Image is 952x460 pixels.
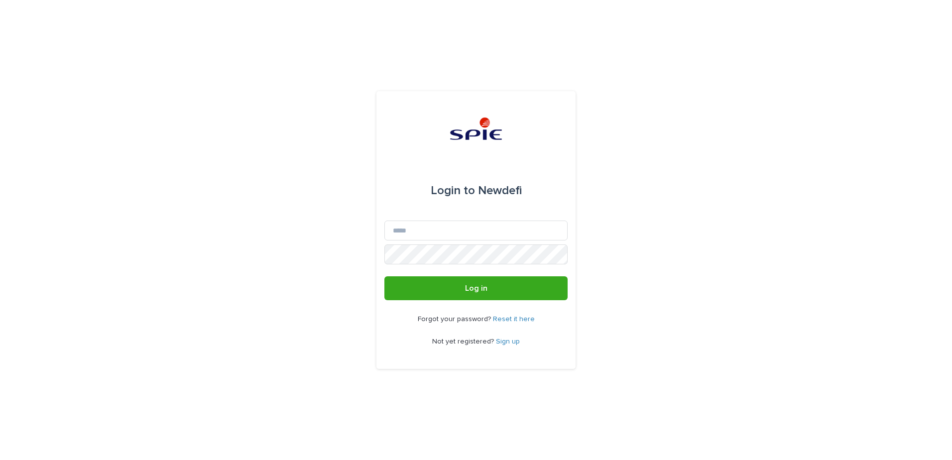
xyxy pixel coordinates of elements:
span: Log in [465,284,487,292]
span: Login to [431,185,475,197]
span: Not yet registered? [432,338,496,345]
a: Sign up [496,338,520,345]
div: Newdefi [431,177,522,205]
span: Forgot your password? [418,316,493,323]
button: Log in [384,276,568,300]
img: svstPd6MQfCT1uX1QGkG [445,115,507,145]
a: Reset it here [493,316,535,323]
